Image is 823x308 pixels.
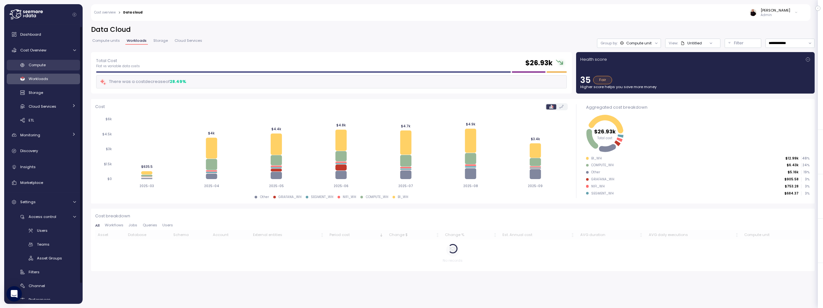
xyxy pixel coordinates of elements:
[96,58,140,64] p: Total Cost
[7,253,80,264] a: Asset Groups
[129,223,137,227] span: Jobs
[788,170,799,175] p: $5.16k
[669,41,678,46] p: View :
[334,184,348,188] tspan: 2025-06
[7,28,80,41] a: Dashboard
[7,145,80,158] a: Discovery
[6,286,22,302] div: Open Intercom Messenger
[29,214,56,219] span: Access control
[761,8,790,13] div: [PERSON_NAME]
[7,101,80,112] a: Cloud Services
[311,195,333,199] div: SEGMENT_WH
[580,56,607,63] p: Health score
[127,39,147,42] span: Workloads
[70,12,78,17] button: Collapse navigation
[7,60,80,70] a: Compute
[7,176,80,189] a: Marketplace
[271,127,281,131] tspan: $4.4k
[37,256,62,261] span: Asset Groups
[336,123,346,128] tspan: $4.8k
[591,163,614,168] div: COMPUTE_WH
[626,41,652,46] div: Compute unit
[95,224,100,227] span: All
[29,76,48,81] span: Workloads
[118,11,121,15] div: >
[7,74,80,84] a: Workloads
[750,9,756,16] img: ALV-UjWi54lwF847KGrv188Fw40hEgwtX8aJ2OUaaPSpAhG4jIjxePuI8T7bUIi8fkjyVftQxqXEqHrLEW6mCm4lLQenNdY-c...
[785,156,799,161] p: $12.99k
[801,184,809,189] p: 3 %
[29,104,56,109] span: Cloud Services
[100,78,186,86] div: There was a cost decrease of
[594,128,616,135] tspan: $26.93k
[687,41,702,46] div: Untitled
[29,269,40,275] span: Filters
[597,136,612,140] tspan: Total cost
[278,195,302,199] div: GRAFANA_WH
[7,160,80,173] a: Insights
[591,191,614,196] div: SEGMENT_WH
[105,117,112,122] tspan: $6k
[29,118,34,123] span: ETL
[204,184,219,188] tspan: 2025-04
[20,32,41,37] span: Dashboard
[525,59,553,68] h2: $ 26.93k
[106,147,112,151] tspan: $3k
[586,104,809,111] div: Aggregated cost breakdown
[141,165,152,169] tspan: $635.5
[7,294,80,305] a: Preferences
[801,163,809,168] p: 24 %
[7,129,80,141] a: Monitoring
[20,48,46,53] span: Cost Overview
[785,184,799,189] p: $753.28
[91,25,815,34] h2: Data Cloud
[398,184,413,188] tspan: 2025-07
[20,164,36,169] span: Insights
[29,62,46,68] span: Compute
[260,195,269,199] div: Other
[784,191,799,196] p: $684.37
[463,184,478,188] tspan: 2025-08
[343,195,356,199] div: NIFI_WH
[269,184,284,188] tspan: 2025-05
[92,39,120,42] span: Compute units
[123,11,142,14] div: Data cloud
[20,132,40,138] span: Monitoring
[734,40,744,46] p: Filter
[591,156,602,161] div: BI_WH
[20,180,43,185] span: Marketplace
[398,195,408,199] div: BI_WH
[401,124,411,128] tspan: $4.7k
[801,156,809,161] p: 48 %
[20,199,36,204] span: Settings
[143,223,157,227] span: Queries
[7,280,80,291] a: Channel
[591,177,614,182] div: GRAFANA_WH
[95,213,810,219] p: Cost breakdown
[601,41,618,46] p: Group by:
[104,162,112,166] tspan: $1.5k
[801,170,809,175] p: 19 %
[801,177,809,182] p: 3 %
[175,39,202,42] span: Cloud Services
[591,170,600,175] div: Other
[170,78,186,85] div: 28.49 %
[466,122,475,127] tspan: $4.9k
[37,228,48,233] span: Users
[7,44,80,57] a: Cost Overview
[725,39,761,48] div: Filter
[37,242,50,247] span: Teams
[7,87,80,98] a: Storage
[105,223,123,227] span: Workflows
[107,177,112,181] tspan: $0
[7,196,80,209] a: Settings
[95,104,105,110] p: Cost
[153,39,168,42] span: Storage
[7,267,80,277] a: Filters
[7,212,80,222] a: Access control
[761,13,790,17] p: Admin
[580,76,591,84] p: 35
[20,148,38,153] span: Discovery
[528,184,543,188] tspan: 2025-09
[96,64,140,68] p: Flat vs variable data costs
